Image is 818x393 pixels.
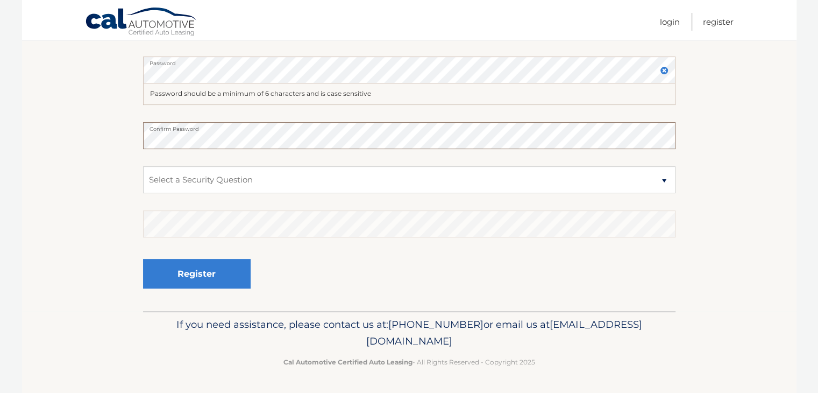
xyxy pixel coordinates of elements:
[283,358,412,366] strong: Cal Automotive Certified Auto Leasing
[143,57,675,65] label: Password
[660,66,668,75] img: close.svg
[150,316,668,350] p: If you need assistance, please contact us at: or email us at
[143,259,251,289] button: Register
[143,83,675,105] div: Password should be a minimum of 6 characters and is case sensitive
[85,7,198,38] a: Cal Automotive
[150,356,668,368] p: - All Rights Reserved - Copyright 2025
[703,13,734,31] a: Register
[660,13,680,31] a: Login
[388,318,483,331] span: [PHONE_NUMBER]
[143,122,675,131] label: Confirm Password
